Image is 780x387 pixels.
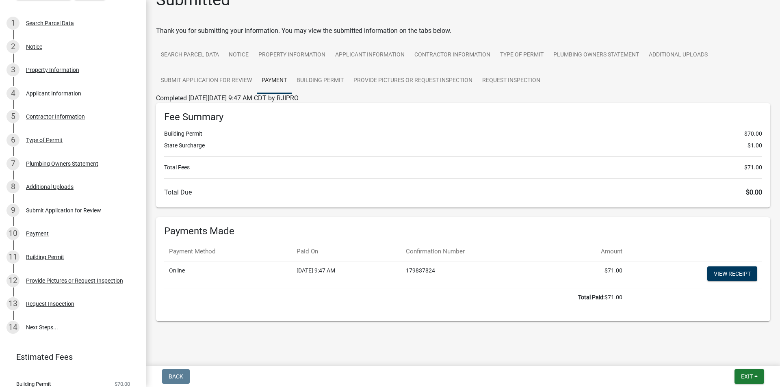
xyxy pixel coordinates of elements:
a: Plumbing Owners Statement [548,42,644,68]
div: 2 [6,40,19,53]
td: 179837824 [401,261,556,288]
span: Back [169,373,183,380]
div: Contractor Information [26,114,85,119]
a: Provide Pictures or Request Inspection [349,68,477,94]
th: Amount [556,242,627,261]
span: Building Permit [16,381,51,387]
h6: Total Due [164,188,762,196]
h6: Fee Summary [164,111,762,123]
div: Request Inspection [26,301,74,307]
button: Exit [734,369,764,384]
a: Type of Permit [495,42,548,68]
span: $0.00 [746,188,762,196]
div: Applicant Information [26,91,81,96]
div: 5 [6,110,19,123]
th: Paid On [292,242,401,261]
div: 1 [6,17,19,30]
h6: Payments Made [164,225,762,237]
span: Completed [DATE][DATE] 9:47 AM CDT by RJIPRO [156,94,299,102]
div: 9 [6,204,19,217]
div: 3 [6,63,19,76]
div: Building Permit [26,254,64,260]
div: Provide Pictures or Request Inspection [26,278,123,283]
div: 14 [6,321,19,334]
div: Thank you for submitting your information. You may view the submitted information on the tabs below. [156,26,770,36]
div: 13 [6,297,19,310]
div: Submit Application for Review [26,208,101,213]
b: Total Paid: [578,294,604,301]
th: Confirmation Number [401,242,556,261]
a: Notice [224,42,253,68]
a: Property Information [253,42,330,68]
a: Contractor Information [409,42,495,68]
span: $1.00 [747,141,762,150]
a: Payment [257,68,292,94]
span: $70.00 [115,381,130,387]
div: Notice [26,44,42,50]
td: Online [164,261,292,288]
li: Building Permit [164,130,762,138]
div: 4 [6,87,19,100]
span: Exit [741,373,753,380]
span: $70.00 [744,130,762,138]
a: Estimated Fees [6,349,133,365]
div: Property Information [26,67,79,73]
div: 11 [6,251,19,264]
div: 8 [6,180,19,193]
a: Search Parcel Data [156,42,224,68]
div: 6 [6,134,19,147]
div: 7 [6,157,19,170]
div: Search Parcel Data [26,20,74,26]
span: $71.00 [744,163,762,172]
a: Request Inspection [477,68,545,94]
li: State Surcharge [164,141,762,150]
a: View receipt [707,266,757,281]
div: 12 [6,274,19,287]
td: $71.00 [164,288,627,307]
li: Total Fees [164,163,762,172]
div: Payment [26,231,49,236]
a: Applicant Information [330,42,409,68]
th: Payment Method [164,242,292,261]
a: Submit Application for Review [156,68,257,94]
td: $71.00 [556,261,627,288]
td: [DATE] 9:47 AM [292,261,401,288]
div: Type of Permit [26,137,63,143]
div: 10 [6,227,19,240]
div: Plumbing Owners Statement [26,161,98,166]
button: Back [162,369,190,384]
a: Additional Uploads [644,42,713,68]
div: Additional Uploads [26,184,74,190]
a: Building Permit [292,68,349,94]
